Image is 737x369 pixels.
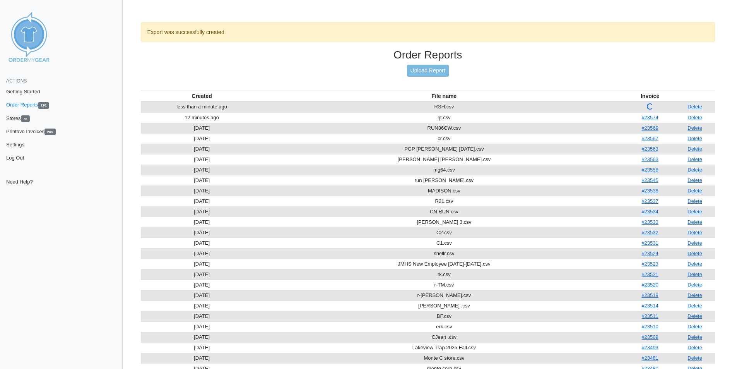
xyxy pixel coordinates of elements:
td: r-TM.csv [263,280,625,290]
a: #23481 [641,355,658,361]
td: [DATE] [141,144,263,154]
td: Lakeview Trap 2025 Fall.csv [263,342,625,353]
td: PGP [PERSON_NAME] [DATE].csv [263,144,625,154]
td: rjt.csv [263,112,625,123]
a: Delete [687,198,702,204]
td: [DATE] [141,217,263,227]
td: [DATE] [141,332,263,342]
td: [DATE] [141,133,263,144]
td: [DATE] [141,165,263,175]
a: #23538 [641,188,658,194]
td: [PERSON_NAME] .csv [263,300,625,311]
a: Delete [687,188,702,194]
span: Actions [6,78,27,84]
a: #23537 [641,198,658,204]
a: Delete [687,345,702,350]
td: snellr.csv [263,248,625,259]
a: Delete [687,177,702,183]
a: #23531 [641,240,658,246]
td: cr.csv [263,133,625,144]
a: Delete [687,230,702,235]
a: #23534 [641,209,658,215]
a: Delete [687,324,702,330]
td: erk.csv [263,321,625,332]
td: C1.csv [263,238,625,248]
td: [DATE] [141,185,263,196]
a: #23510 [641,324,658,330]
a: Delete [687,240,702,246]
a: Delete [687,261,702,267]
a: Upload Report [407,65,449,77]
td: [DATE] [141,123,263,133]
td: CN RUN.csv [263,206,625,217]
a: Delete [687,125,702,131]
th: Invoice [625,91,675,101]
a: Delete [687,104,702,110]
td: [DATE] [141,206,263,217]
a: #23520 [641,282,658,288]
td: [PERSON_NAME] 3.csv [263,217,625,227]
a: #23493 [641,345,658,350]
a: Delete [687,292,702,298]
span: 291 [38,102,49,109]
a: Delete [687,136,702,141]
th: File name [263,91,625,101]
a: Delete [687,355,702,361]
span: 289 [44,129,56,135]
th: Created [141,91,263,101]
a: #23545 [641,177,658,183]
td: [DATE] [141,342,263,353]
a: Delete [687,251,702,256]
td: JMHS New Employee [DATE]-[DATE].csv [263,259,625,269]
a: #23524 [641,251,658,256]
a: Delete [687,334,702,340]
a: #23533 [641,219,658,225]
td: [DATE] [141,196,263,206]
td: [DATE] [141,154,263,165]
td: RSH.csv [263,101,625,113]
td: [DATE] [141,248,263,259]
td: [DATE] [141,353,263,363]
td: [DATE] [141,311,263,321]
td: run [PERSON_NAME].csv [263,175,625,185]
a: #23569 [641,125,658,131]
a: #23574 [641,115,658,120]
a: #23558 [641,167,658,173]
div: Export was successfully created. [141,22,715,42]
td: [DATE] [141,227,263,238]
td: BF.csv [263,311,625,321]
a: #23523 [641,261,658,267]
td: [DATE] [141,238,263,248]
td: less than a minute ago [141,101,263,113]
a: #23519 [641,292,658,298]
a: #23567 [641,136,658,141]
td: R21.csv [263,196,625,206]
a: #23532 [641,230,658,235]
a: Delete [687,167,702,173]
a: Delete [687,303,702,309]
td: MADISON.csv [263,185,625,196]
a: Delete [687,282,702,288]
td: CJean .csv [263,332,625,342]
a: Delete [687,313,702,319]
td: mg64.csv [263,165,625,175]
a: #23514 [641,303,658,309]
h3: Order Reports [141,48,715,62]
td: 12 minutes ago [141,112,263,123]
a: Delete [687,271,702,277]
a: #23562 [641,156,658,162]
td: [DATE] [141,259,263,269]
td: RUN36CW.csv [263,123,625,133]
a: Delete [687,115,702,120]
a: #23511 [641,313,658,319]
a: Delete [687,219,702,225]
td: r-[PERSON_NAME].csv [263,290,625,300]
td: [DATE] [141,280,263,290]
a: Delete [687,156,702,162]
td: [DATE] [141,300,263,311]
a: #23509 [641,334,658,340]
td: [PERSON_NAME] [PERSON_NAME].csv [263,154,625,165]
td: [DATE] [141,321,263,332]
td: [DATE] [141,290,263,300]
td: [DATE] [141,175,263,185]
